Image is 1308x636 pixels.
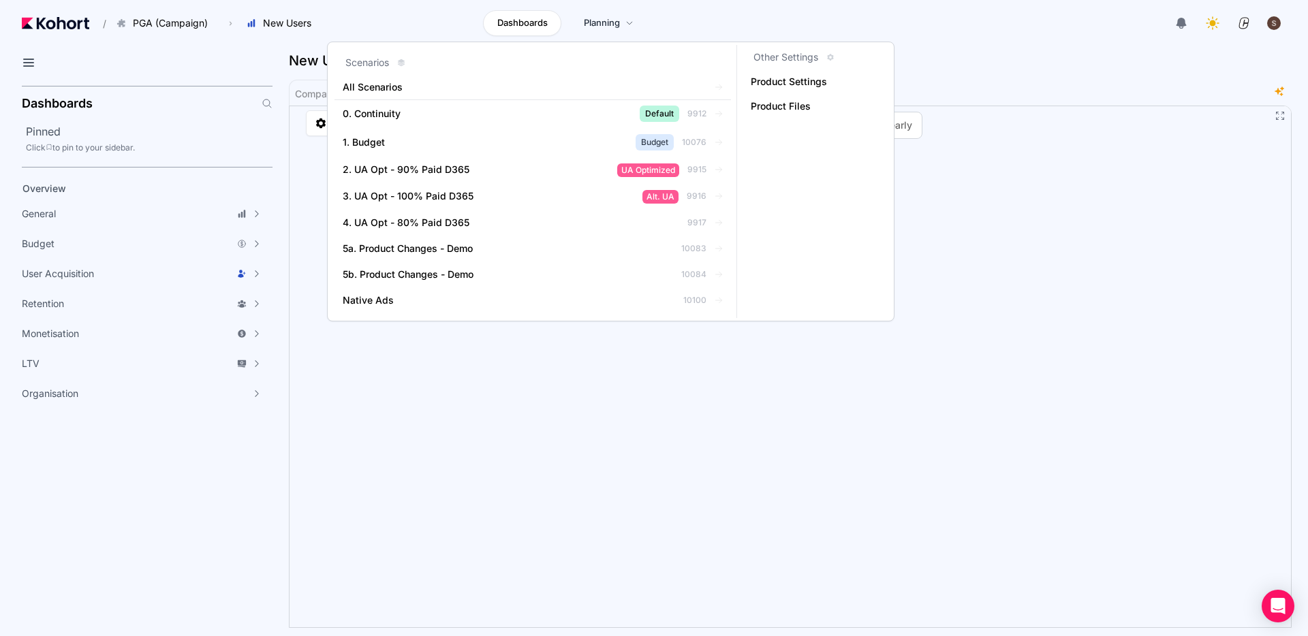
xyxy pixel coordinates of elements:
[617,163,679,177] span: UA Optimized
[753,50,818,64] h3: Other Settings
[306,110,415,136] a: Manage Scenario
[22,17,89,29] img: Kohort logo
[642,190,679,204] span: Alt. UA
[687,217,706,228] span: 9917
[343,136,385,149] span: 1. Budget
[343,216,469,229] span: 4. UA Opt - 80% Paid D365
[133,16,208,30] span: PGA (Campaign)
[334,236,730,261] a: 5a. Product Changes - Demo10083
[226,18,235,29] span: ›
[334,129,730,156] a: 1. BudgetBudget10076
[109,12,222,35] button: PGA (Campaign)
[1275,110,1286,121] button: Fullscreen
[681,269,706,280] span: 10084
[343,163,469,176] span: 2. UA Opt - 90% Paid D365
[26,142,272,153] div: Click to pin to your sidebar.
[334,100,730,127] a: 0. ContinuityDefault9912
[343,293,394,307] span: Native Ads
[334,262,730,287] a: 5b. Product Changes - Demo10084
[334,157,730,182] a: 2. UA Opt - 90% Paid D365UA Optimized9915
[687,108,706,119] span: 9912
[743,69,887,94] a: Product Settings
[884,118,912,132] span: Yearly
[295,89,384,99] span: Compare Scenarios
[570,10,648,36] a: Planning
[263,16,311,30] span: New Users
[26,123,272,140] h2: Pinned
[687,164,706,175] span: 9915
[343,242,473,255] span: 5a. Product Changes - Demo
[636,134,674,150] span: Budget
[22,97,93,110] h2: Dashboards
[22,387,78,400] span: Organisation
[343,80,670,94] span: All Scenarios
[751,99,827,113] span: Product Files
[22,297,64,311] span: Retention
[22,237,54,251] span: Budget
[92,16,106,31] span: /
[683,295,706,306] span: 10100
[22,327,79,340] span: Monetisation
[751,75,827,89] span: Product Settings
[343,268,473,281] span: 5b. Product Changes - Demo
[873,112,922,138] button: Yearly
[334,288,730,313] a: Native Ads10100
[22,357,40,370] span: LTV
[584,16,620,30] span: Planning
[345,56,389,69] h3: Scenarios
[22,207,56,221] span: General
[743,94,887,118] a: Product Files
[682,137,706,148] span: 10076
[22,267,94,281] span: User Acquisition
[687,191,706,202] span: 9916
[18,178,249,199] a: Overview
[343,189,473,203] span: 3. UA Opt - 100% Paid D365
[239,12,326,35] button: New Users
[343,107,401,121] span: 0. Continuity
[289,54,369,67] h3: New Users
[483,10,561,36] a: Dashboards
[681,243,706,254] span: 10083
[334,75,730,99] a: All Scenarios
[497,16,548,30] span: Dashboards
[334,210,730,235] a: 4. UA Opt - 80% Paid D3659917
[640,106,679,122] span: Default
[334,184,730,209] a: 3. UA Opt - 100% Paid D365Alt. UA9916
[1237,16,1251,30] img: logo_ConcreteSoftwareLogo_20230810134128192030.png
[1262,590,1294,622] div: Open Intercom Messenger
[22,182,66,194] span: Overview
